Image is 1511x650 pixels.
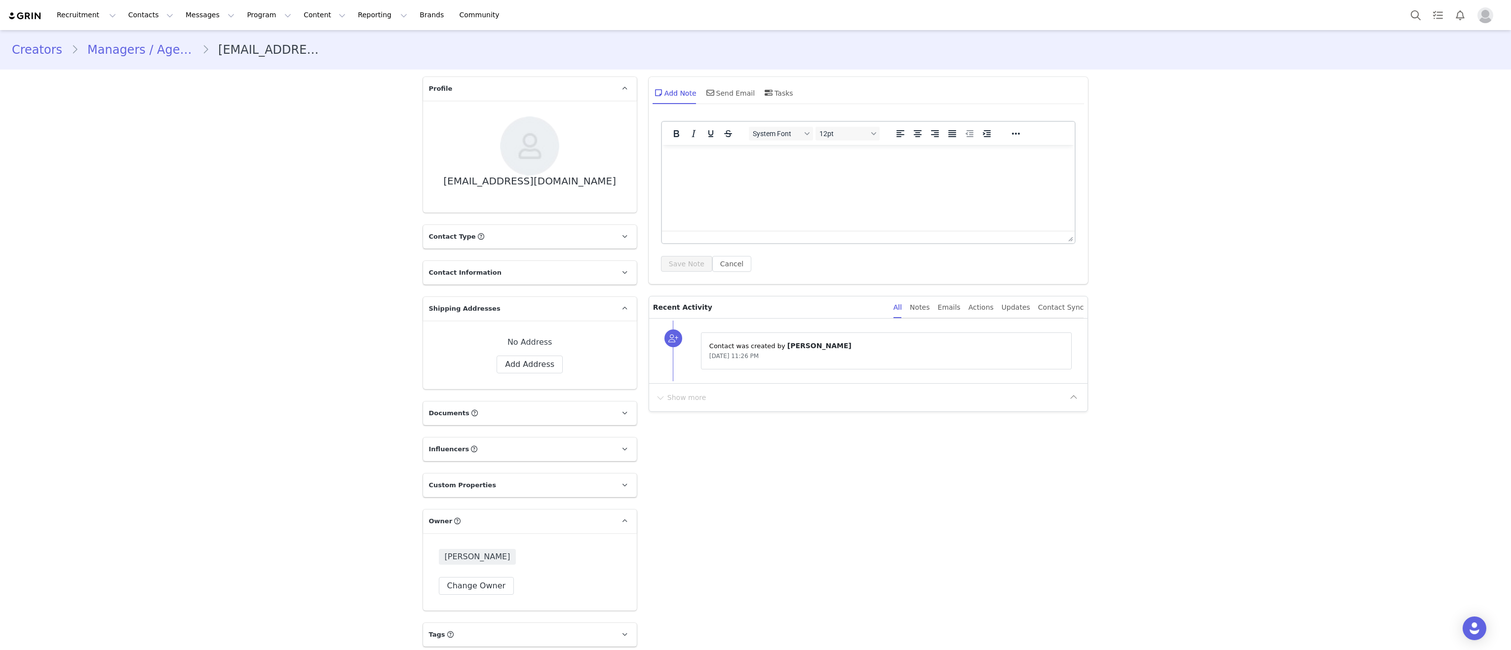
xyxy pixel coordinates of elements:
button: Add Address [497,356,563,373]
span: Tags [429,630,445,640]
span: [DATE] 11:26 PM [709,353,759,360]
span: Contact Type [429,232,476,242]
div: No Address [439,336,621,348]
button: Italic [685,127,702,141]
span: [PERSON_NAME] [787,342,852,350]
button: Justify [944,127,961,141]
span: 12pt [819,130,868,138]
button: Bold [668,127,685,141]
div: Notes [910,296,930,319]
div: Add Note [653,81,697,105]
div: Send Email [704,81,755,105]
button: Align center [909,127,926,141]
span: Influencers [429,444,469,454]
div: [EMAIL_ADDRESS][DOMAIN_NAME] [443,176,616,187]
button: Increase indent [978,127,995,141]
a: Managers / Agents [78,41,202,59]
div: Actions [969,296,994,319]
button: Decrease indent [961,127,978,141]
div: Emails [938,296,961,319]
button: Messages [180,4,240,26]
button: Reporting [352,4,413,26]
span: Contact Information [429,268,502,278]
div: Open Intercom Messenger [1463,616,1486,640]
span: Owner [429,516,453,526]
button: Align right [927,127,943,141]
div: Updates [1002,296,1030,319]
button: Align left [892,127,909,141]
div: Press the Up and Down arrow keys to resize the editor. [1064,231,1075,243]
button: Cancel [712,256,751,272]
img: grin logo [8,11,42,21]
span: Documents [429,408,469,418]
a: Tasks [1427,4,1449,26]
a: Creators [12,41,71,59]
a: Community [454,4,510,26]
span: System Font [753,130,801,138]
div: All [893,296,902,319]
p: Recent Activity [653,296,886,318]
span: [PERSON_NAME] [439,549,516,565]
button: Recruitment [51,4,122,26]
div: Contact Sync [1038,296,1084,319]
a: Brands [414,4,453,26]
button: Search [1405,4,1427,26]
button: Notifications [1449,4,1471,26]
button: Contacts [122,4,179,26]
span: Custom Properties [429,480,496,490]
button: Change Owner [439,577,514,595]
iframe: Rich Text Area [662,145,1075,231]
button: Strikethrough [720,127,736,141]
button: Profile [1472,7,1503,23]
button: Content [298,4,351,26]
img: deaf4c18-66ef-4322-af2c-f134760d5e25--s.jpg [500,116,559,176]
div: Tasks [763,81,793,105]
img: placeholder-profile.jpg [1477,7,1493,23]
span: Profile [429,84,453,94]
p: Contact was created by ⁨ ⁩ [709,341,1064,351]
button: Underline [702,127,719,141]
button: Fonts [749,127,813,141]
span: Shipping Addresses [429,304,501,314]
button: Show more [655,390,707,405]
button: Font sizes [815,127,880,141]
button: Program [241,4,297,26]
button: Save Note [661,256,712,272]
button: Reveal or hide additional toolbar items [1007,127,1024,141]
